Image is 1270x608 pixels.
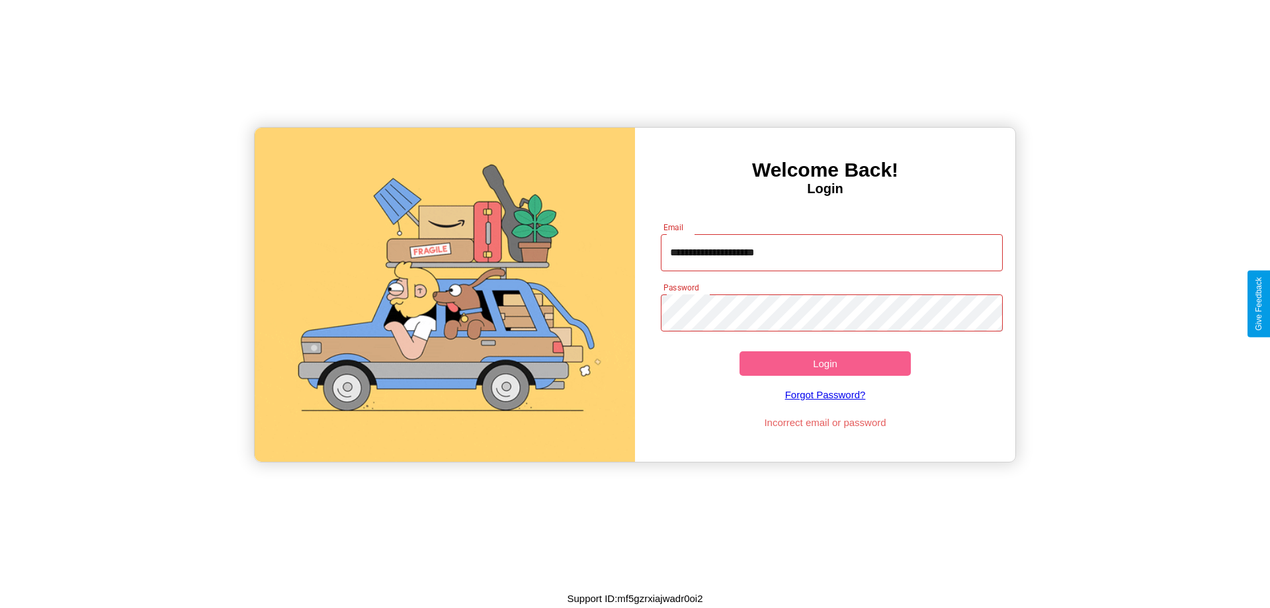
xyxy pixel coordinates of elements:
[654,376,997,413] a: Forgot Password?
[635,181,1015,196] h4: Login
[255,128,635,462] img: gif
[1254,277,1263,331] div: Give Feedback
[654,413,997,431] p: Incorrect email or password
[567,589,702,607] p: Support ID: mf5gzrxiajwadr0oi2
[740,351,911,376] button: Login
[635,159,1015,181] h3: Welcome Back!
[663,222,684,233] label: Email
[663,282,698,293] label: Password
